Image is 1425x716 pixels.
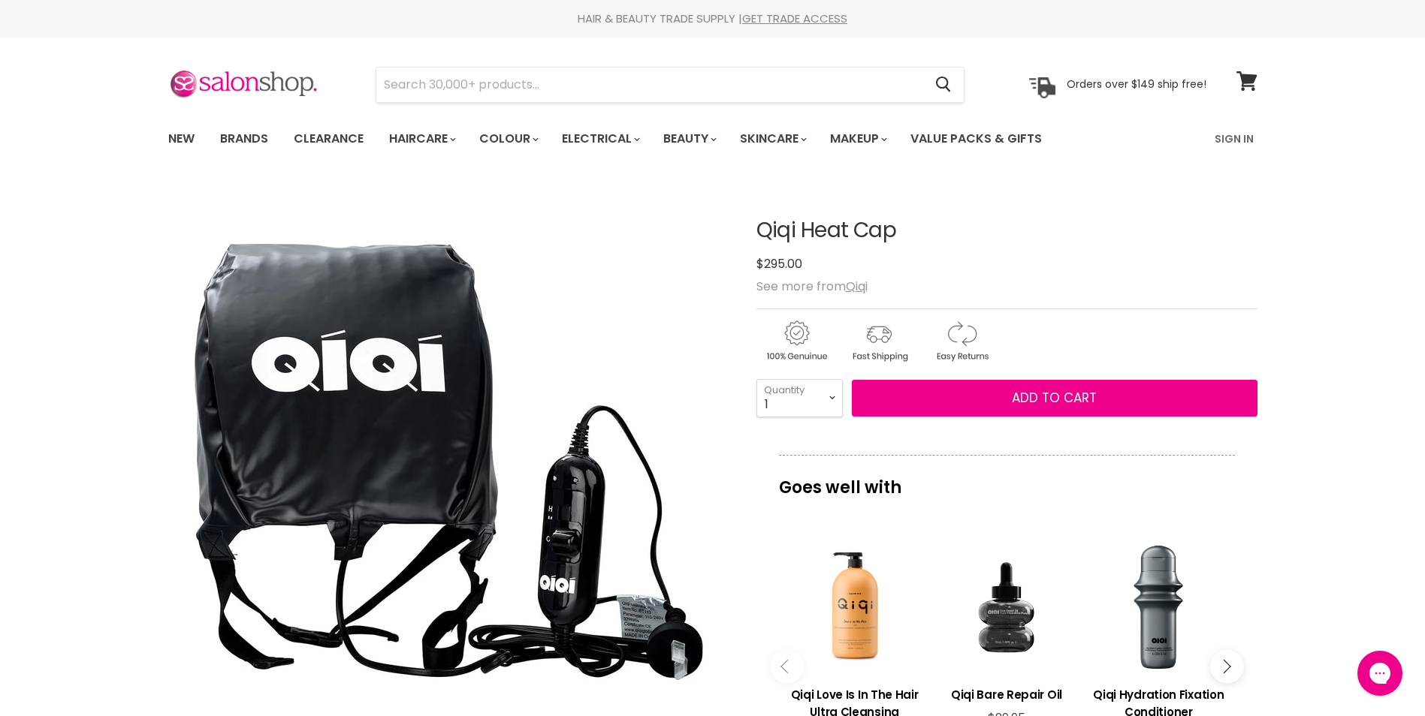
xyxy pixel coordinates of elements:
a: Brands [209,123,279,155]
h1: Qiqi Heat Cap [756,219,1257,242]
input: Search [376,68,924,102]
img: genuine.gif [756,318,836,364]
a: Beauty [652,123,726,155]
h3: Qiqi Bare Repair Oil [938,686,1075,703]
div: HAIR & BEAUTY TRADE SUPPLY | [149,11,1276,26]
a: View product:Qiqi Bare Repair Oil [938,675,1075,711]
img: returns.gif [922,318,1001,364]
p: Goes well with [779,455,1235,504]
button: Search [924,68,964,102]
a: Haircare [378,123,465,155]
button: Add to cart [852,380,1257,417]
span: $295.00 [756,255,802,272]
p: Orders over $149 ship free! [1067,77,1206,91]
nav: Main [149,117,1276,161]
a: Value Packs & Gifts [899,123,1053,155]
a: Makeup [819,123,896,155]
span: See more from [756,278,868,295]
span: Add to cart [1012,389,1097,407]
a: GET TRADE ACCESS [742,11,847,26]
img: shipping.gif [839,318,919,364]
ul: Main menu [157,117,1130,161]
a: Sign In [1206,123,1263,155]
a: Skincare [729,123,816,155]
a: Qiqi [846,278,868,295]
a: Colour [468,123,548,155]
a: New [157,123,206,155]
a: Electrical [551,123,649,155]
form: Product [376,67,965,103]
select: Quantity [756,379,843,417]
iframe: Gorgias live chat messenger [1350,645,1410,701]
a: Clearance [282,123,375,155]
